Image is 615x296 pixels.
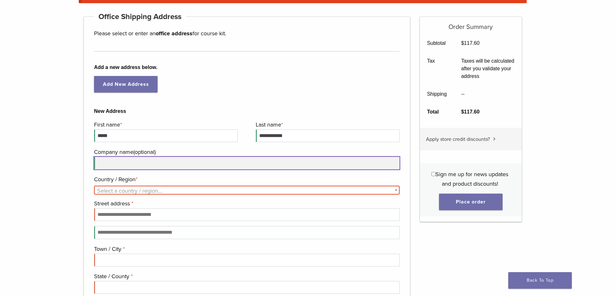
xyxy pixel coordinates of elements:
span: $ [461,40,464,46]
th: Shipping [420,85,454,103]
p: Please select or enter an for course kit. [94,29,400,38]
input: Sign me up for news updates and product discounts! [431,172,436,176]
strong: office address [156,30,193,37]
th: Tax [420,52,454,85]
b: Add a new address below. [94,64,400,71]
a: Add New Address [94,76,158,93]
span: Country / Region [94,186,400,195]
h5: Order Summary [420,17,522,31]
a: Back To Top [508,272,572,289]
bdi: 117.60 [461,109,480,114]
th: Total [420,103,454,121]
bdi: 117.60 [461,40,480,46]
span: (optional) [133,148,156,155]
span: Select a country / region… [97,187,162,194]
span: -- [461,91,465,97]
label: Company name [94,147,398,157]
label: Street address [94,199,398,208]
th: Subtotal [420,34,454,52]
label: State / County [94,272,398,281]
label: Last name [256,120,398,129]
button: Place order [439,194,503,210]
b: New Address [94,107,400,115]
label: Country / Region [94,175,398,184]
label: Town / City [94,244,398,254]
img: caret.svg [493,137,496,141]
span: $ [461,109,464,114]
label: First name [94,120,236,129]
td: Taxes will be calculated after you validate your address [454,52,522,85]
span: Sign me up for news updates and product discounts! [436,171,508,187]
h4: Office Shipping Address [94,9,186,24]
span: Apply store credit discounts? [426,136,490,142]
